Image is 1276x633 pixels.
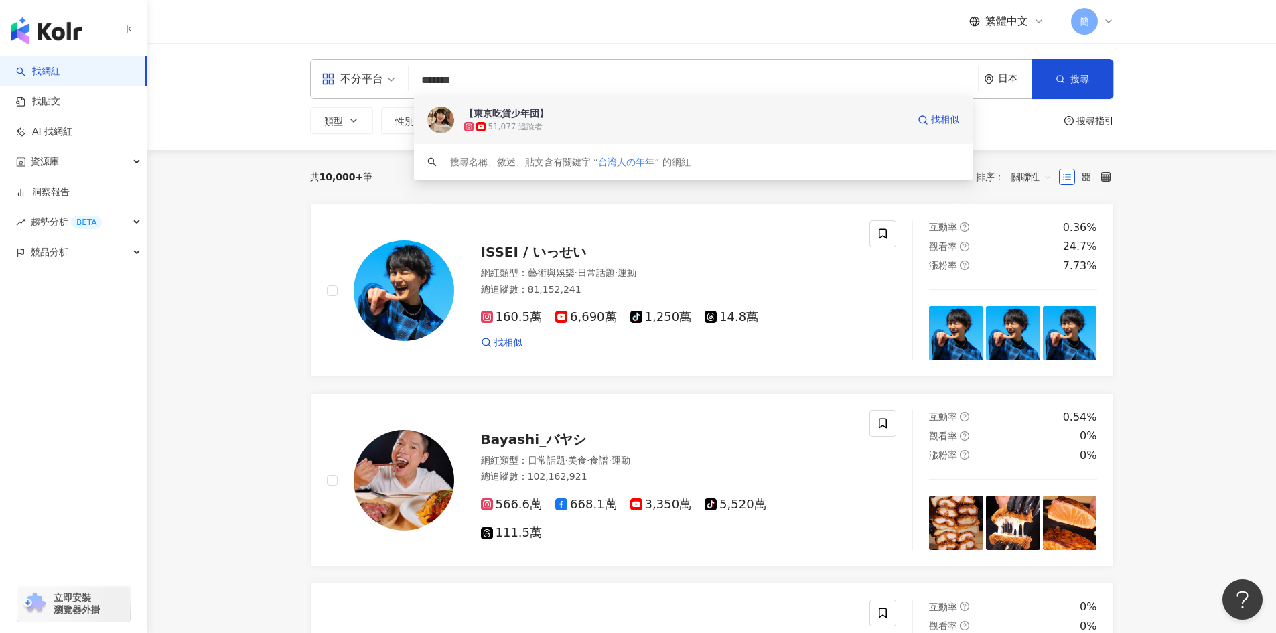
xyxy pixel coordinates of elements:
span: 藝術與娛樂 [528,267,575,278]
span: rise [16,218,25,227]
div: 24.7% [1063,239,1097,254]
span: question-circle [960,431,969,441]
div: 0.36% [1063,220,1097,235]
span: 漲粉率 [929,260,957,271]
span: 日常話題 [528,455,565,466]
img: chrome extension [21,593,48,614]
span: 美食 [568,455,587,466]
img: post-image [929,306,983,360]
span: question-circle [1064,116,1074,125]
span: question-circle [960,261,969,270]
span: 搜尋 [1070,74,1089,84]
div: 搜尋指引 [1076,115,1114,126]
span: 關聯性 [1011,166,1052,188]
span: 競品分析 [31,237,68,267]
div: 0% [1080,429,1096,443]
button: 性別 [381,107,444,134]
span: 6,690萬 [555,310,617,324]
span: 找相似 [494,336,522,350]
a: chrome extension立即安裝 瀏覽器外掛 [17,585,130,622]
span: · [587,455,589,466]
span: 台湾人の年年 [598,157,654,167]
img: KOL Avatar [354,430,454,531]
span: question-circle [960,412,969,421]
span: 日常話題 [577,267,615,278]
span: question-circle [960,450,969,460]
img: post-image [986,496,1040,550]
div: 網紅類型 ： [481,454,854,468]
img: KOL Avatar [427,107,454,133]
span: · [608,455,611,466]
span: 食譜 [589,455,608,466]
div: 0% [1080,448,1096,463]
img: logo [11,17,82,44]
iframe: Help Scout Beacon - Open [1222,579,1263,620]
span: 10,000+ [320,171,364,182]
span: ISSEI / いっせい [481,244,587,260]
span: search [427,157,437,167]
span: question-circle [960,222,969,232]
span: 簡 [1080,14,1089,29]
span: 566.6萬 [481,498,543,512]
a: 洞察報告 [16,186,70,199]
div: BETA [71,216,102,229]
a: 找貼文 [16,95,60,109]
a: 找相似 [481,336,522,350]
span: 性別 [395,116,414,127]
div: 總追蹤數 ： 81,152,241 [481,283,854,297]
span: 觀看率 [929,241,957,252]
div: 51,077 追蹤者 [488,121,543,133]
img: post-image [986,306,1040,360]
span: 3,350萬 [630,498,692,512]
div: 不分平台 [322,68,383,90]
span: 160.5萬 [481,310,543,324]
span: 668.1萬 [555,498,617,512]
span: 繁體中文 [985,14,1028,29]
img: post-image [929,496,983,550]
span: 互動率 [929,222,957,232]
span: question-circle [960,242,969,251]
a: AI 找網紅 [16,125,72,139]
div: 【東京吃貨少年団】 [464,107,549,120]
a: search找網紅 [16,65,60,78]
img: post-image [1043,306,1097,360]
span: · [615,267,618,278]
a: KOL AvatarBayashi_バヤシ網紅類型：日常話題·美食·食譜·運動總追蹤數：102,162,921566.6萬668.1萬3,350萬5,520萬111.5萬互動率question-... [310,393,1114,567]
div: 7.73% [1063,259,1097,273]
span: 運動 [612,455,630,466]
span: 漲粉率 [929,449,957,460]
div: 搜尋名稱、敘述、貼文含有關鍵字 “ ” 的網紅 [450,155,691,169]
span: 類型 [324,116,343,127]
span: 立即安裝 瀏覽器外掛 [54,591,100,616]
span: 資源庫 [31,147,59,177]
span: 找相似 [931,113,959,127]
div: 0% [1080,600,1096,614]
span: 1,250萬 [630,310,692,324]
span: 互動率 [929,602,957,612]
div: 排序： [976,166,1059,188]
div: 0.54% [1063,410,1097,425]
button: 搜尋 [1032,59,1113,99]
div: 網紅類型 ： [481,267,854,280]
img: post-image [1043,496,1097,550]
div: 總追蹤數 ： 102,162,921 [481,470,854,484]
span: · [575,267,577,278]
span: 互動率 [929,411,957,422]
span: 111.5萬 [481,526,543,540]
div: 日本 [998,73,1032,84]
span: question-circle [960,621,969,630]
span: · [565,455,568,466]
div: 共 筆 [310,171,373,182]
span: 運動 [618,267,636,278]
span: appstore [322,72,335,86]
img: KOL Avatar [354,240,454,341]
span: Bayashi_バヤシ [481,431,587,447]
a: KOL AvatarISSEI / いっせい網紅類型：藝術與娛樂·日常話題·運動總追蹤數：81,152,241160.5萬6,690萬1,250萬14.8萬找相似互動率question-circ... [310,204,1114,377]
span: 觀看率 [929,431,957,441]
span: 觀看率 [929,620,957,631]
button: 類型 [310,107,373,134]
span: 14.8萬 [705,310,758,324]
span: 趨勢分析 [31,207,102,237]
span: environment [984,74,994,84]
a: 找相似 [918,107,959,133]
